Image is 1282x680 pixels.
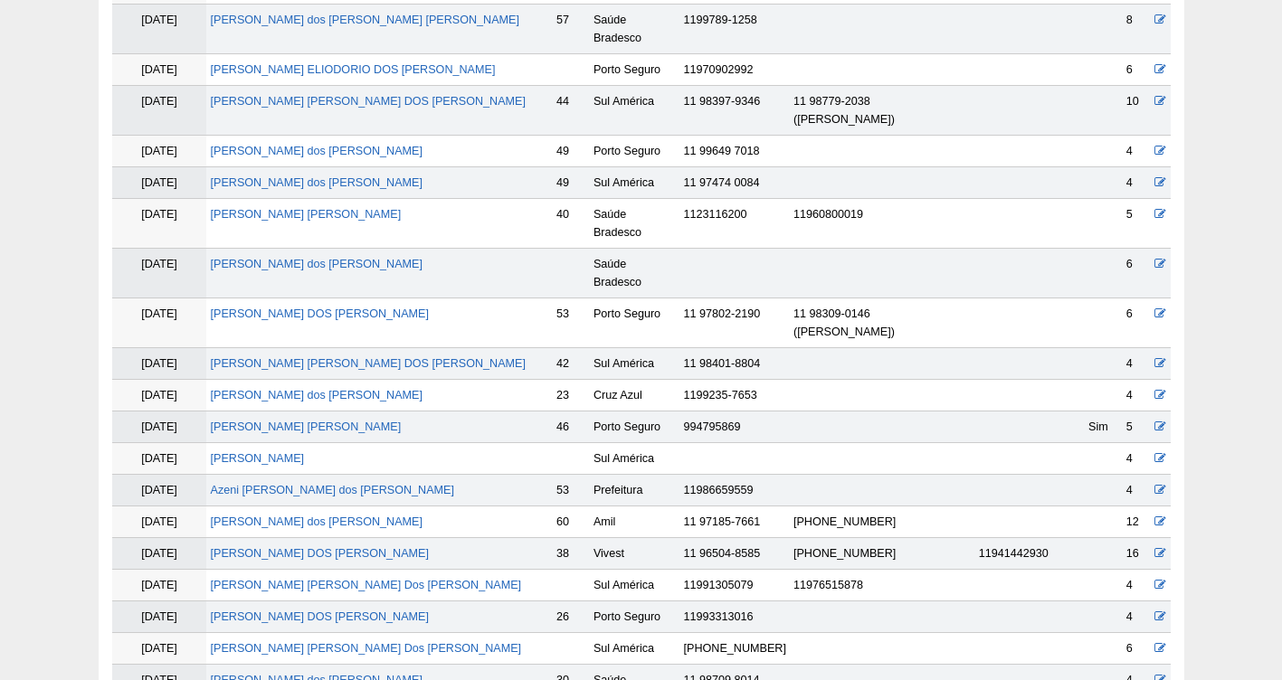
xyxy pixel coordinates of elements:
td: 6 [1123,249,1152,298]
a: [PERSON_NAME] dos [PERSON_NAME] [210,515,422,528]
td: [DATE] [112,249,207,298]
td: [PHONE_NUMBER] [790,538,975,570]
td: 4 [1123,167,1152,199]
a: [PERSON_NAME] [PERSON_NAME] Dos [PERSON_NAME] [210,642,521,655]
a: [PERSON_NAME] dos [PERSON_NAME] [210,176,422,189]
td: 8 [1123,5,1152,54]
a: [PERSON_NAME] dos [PERSON_NAME] [PERSON_NAME] [210,14,519,26]
td: 11 98401-8804 [680,348,790,380]
td: 60 [553,506,590,538]
a: [PERSON_NAME] [PERSON_NAME] DOS [PERSON_NAME] [210,95,526,108]
td: [DATE] [112,475,207,506]
td: Sul América [590,443,680,475]
td: Porto Seguro [590,601,680,633]
td: 10 [1123,86,1152,136]
a: [PERSON_NAME] DOS [PERSON_NAME] [210,547,428,560]
td: 40 [553,199,590,249]
td: 4 [1123,475,1152,506]
td: 1199789-1258 [680,5,790,54]
td: [DATE] [112,443,207,475]
td: Sul América [590,167,680,199]
td: 11 97474 0084 [680,167,790,199]
a: Azeni [PERSON_NAME] dos [PERSON_NAME] [210,484,453,496]
a: [PERSON_NAME] ELIODORIO DOS [PERSON_NAME] [210,63,495,76]
td: 11991305079 [680,570,790,601]
td: [DATE] [112,136,207,167]
td: 57 [553,5,590,54]
a: [PERSON_NAME] dos [PERSON_NAME] [210,145,422,157]
td: 4 [1123,570,1152,601]
td: [DATE] [112,506,207,538]
td: Sul América [590,86,680,136]
td: 11 97802-2190 [680,298,790,348]
td: 49 [553,136,590,167]
td: 16 [1123,538,1152,570]
td: 1123116200 [680,199,790,249]
td: Saúde Bradesco [590,5,680,54]
td: Saúde Bradesco [590,249,680,298]
a: [PERSON_NAME] dos [PERSON_NAME] [210,258,422,270]
td: [DATE] [112,570,207,601]
td: 26 [553,601,590,633]
td: 11941442930 [975,538,1085,570]
td: [PHONE_NUMBER] [680,633,790,665]
td: Saúde Bradesco [590,199,680,249]
td: [DATE] [112,5,207,54]
td: 53 [553,298,590,348]
td: Sul América [590,633,680,665]
td: [DATE] [112,54,207,86]
td: 4 [1123,136,1152,167]
td: 44 [553,86,590,136]
td: 11 96504-8585 [680,538,790,570]
td: 4 [1123,601,1152,633]
td: 46 [553,411,590,443]
td: Prefeitura [590,475,680,506]
td: 11 98309-0146 ([PERSON_NAME]) [790,298,975,348]
td: Amil [590,506,680,538]
td: 11 97185-7661 [680,506,790,538]
td: 994795869 [680,411,790,443]
td: 4 [1123,380,1152,411]
a: [PERSON_NAME] [PERSON_NAME] DOS [PERSON_NAME] [210,357,526,370]
td: [DATE] [112,199,207,249]
td: [DATE] [112,411,207,443]
td: 11 98397-9346 [680,86,790,136]
td: 6 [1123,54,1152,86]
td: 11986659559 [680,475,790,506]
a: [PERSON_NAME] [PERSON_NAME] Dos [PERSON_NAME] [210,579,521,591]
td: 49 [553,167,590,199]
td: Porto Seguro [590,411,680,443]
td: [DATE] [112,348,207,380]
td: [DATE] [112,380,207,411]
td: Sul América [590,348,680,380]
td: 11960800019 [790,199,975,249]
td: 6 [1123,298,1152,348]
a: [PERSON_NAME] [210,452,304,465]
td: Vivest [590,538,680,570]
td: 6 [1123,633,1152,665]
td: [DATE] [112,86,207,136]
td: 23 [553,380,590,411]
a: [PERSON_NAME] [PERSON_NAME] [210,208,401,221]
td: 11993313016 [680,601,790,633]
td: 4 [1123,443,1152,475]
td: Porto Seguro [590,136,680,167]
a: [PERSON_NAME] [PERSON_NAME] [210,420,401,433]
td: 11976515878 [790,570,975,601]
td: [DATE] [112,601,207,633]
a: [PERSON_NAME] DOS [PERSON_NAME] [210,307,428,320]
td: 5 [1123,411,1152,443]
td: [DATE] [112,633,207,665]
td: 53 [553,475,590,506]
td: 4 [1123,348,1152,380]
td: Porto Seguro [590,298,680,348]
a: [PERSON_NAME] DOS [PERSON_NAME] [210,610,428,623]
td: Porto Seguro [590,54,680,86]
td: 12 [1123,506,1152,538]
td: [DATE] [112,298,207,348]
td: 11 98779-2038 ([PERSON_NAME]) [790,86,975,136]
td: 1199235-7653 [680,380,790,411]
td: [DATE] [112,538,207,570]
td: 11 99649 7018 [680,136,790,167]
td: Sim [1085,411,1123,443]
